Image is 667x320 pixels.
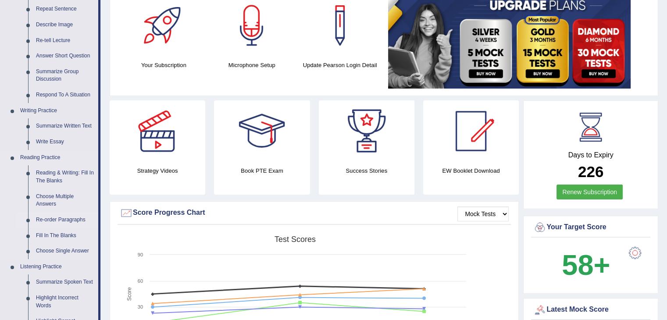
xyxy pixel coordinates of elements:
h4: Book PTE Exam [214,166,310,175]
a: Listening Practice [16,259,98,275]
a: Highlight Incorrect Words [32,290,98,313]
a: Reading & Writing: Fill In The Blanks [32,165,98,188]
div: Latest Mock Score [533,303,648,316]
a: Re-tell Lecture [32,33,98,49]
b: 226 [578,163,603,180]
tspan: Test scores [275,235,316,244]
a: Choose Single Answer [32,243,98,259]
tspan: Score [126,287,132,301]
a: Respond To A Situation [32,87,98,103]
h4: Strategy Videos [110,166,205,175]
h4: Microphone Setup [212,60,292,70]
h4: Your Subscription [124,60,203,70]
a: Fill In The Blanks [32,228,98,244]
a: Repeat Sentence [32,1,98,17]
h4: Success Stories [319,166,414,175]
h4: EW Booklet Download [423,166,519,175]
text: 30 [138,304,143,309]
a: Describe Image [32,17,98,33]
div: Score Progress Chart [120,206,509,220]
text: 60 [138,278,143,284]
a: Re-order Paragraphs [32,212,98,228]
a: Reading Practice [16,150,98,166]
b: 58+ [562,249,610,281]
a: Answer Short Question [32,48,98,64]
h4: Update Pearson Login Detail [300,60,380,70]
a: Choose Multiple Answers [32,189,98,212]
text: 90 [138,252,143,257]
a: Summarize Group Discussion [32,64,98,87]
a: Write Essay [32,134,98,150]
a: Writing Practice [16,103,98,119]
h4: Days to Expiry [533,151,648,159]
div: Your Target Score [533,221,648,234]
a: Renew Subscription [556,185,623,199]
a: Summarize Written Text [32,118,98,134]
a: Summarize Spoken Text [32,274,98,290]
